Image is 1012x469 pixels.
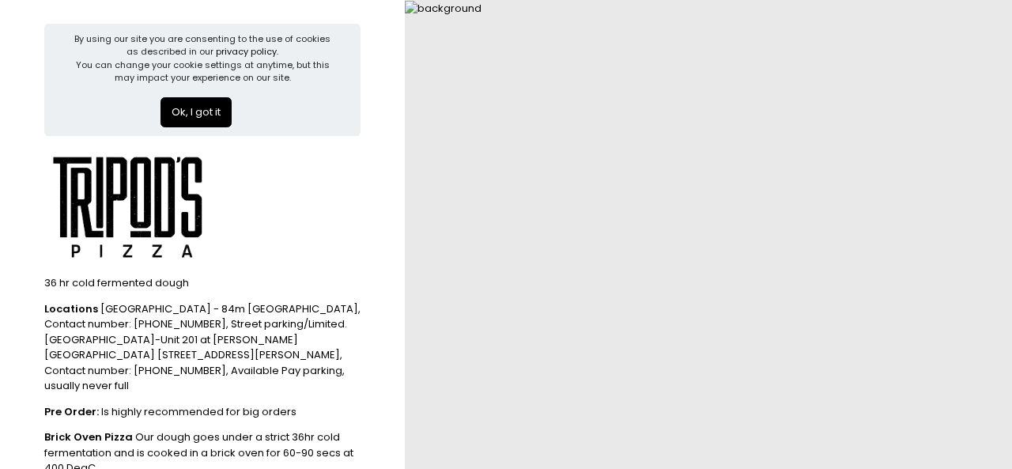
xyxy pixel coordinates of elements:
[44,404,361,420] div: Is highly recommended for big orders
[405,1,481,17] img: background
[44,146,212,265] img: Tripod's Pizza
[160,97,232,127] button: Ok, I got it
[216,45,278,58] a: privacy policy.
[71,32,334,85] div: By using our site you are consenting to the use of cookies as described in our You can change you...
[44,301,361,394] div: [GEOGRAPHIC_DATA] - 84m [GEOGRAPHIC_DATA], Contact number: [PHONE_NUMBER], Street parking/Limited...
[44,301,98,316] b: Locations
[44,275,361,291] div: 36 hr cold fermented dough
[44,404,99,419] b: Pre Order:
[44,429,133,444] b: Brick Oven Pizza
